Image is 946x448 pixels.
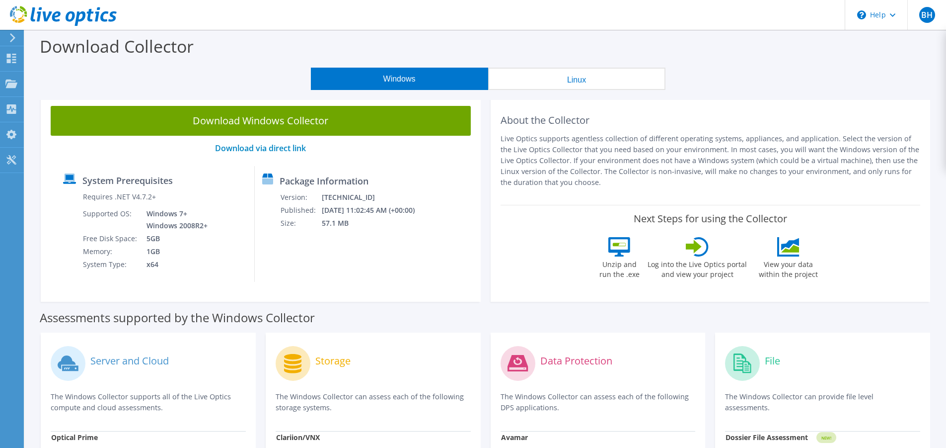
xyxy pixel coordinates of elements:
[280,176,368,186] label: Package Information
[321,191,428,204] td: [TECHNICAL_ID]
[83,192,156,202] label: Requires .NET V4.7.2+
[139,232,210,245] td: 5GB
[276,391,471,413] p: The Windows Collector can assess each of the following storage systems.
[752,257,824,279] label: View your data within the project
[82,176,173,185] label: System Prerequisites
[919,7,935,23] span: BH
[488,68,665,90] button: Linux
[501,133,921,188] p: Live Optics supports agentless collection of different operating systems, appliances, and applica...
[321,204,428,217] td: [DATE] 11:02:45 AM (+00:00)
[139,258,210,271] td: x64
[311,68,488,90] button: Windows
[40,313,315,323] label: Assessments supported by the Windows Collector
[647,257,747,279] label: Log into the Live Optics portal and view your project
[540,356,612,366] label: Data Protection
[821,435,831,441] tspan: NEW!
[40,35,194,58] label: Download Collector
[139,245,210,258] td: 1GB
[51,106,471,136] a: Download Windows Collector
[501,114,921,126] h2: About the Collector
[82,245,139,258] td: Memory:
[51,433,98,442] strong: Optical Prime
[51,391,246,413] p: The Windows Collector supports all of the Live Optics compute and cloud assessments.
[280,204,321,217] td: Published:
[596,257,642,279] label: Unzip and run the .exe
[857,10,866,19] svg: \n
[280,191,321,204] td: Version:
[280,217,321,230] td: Size:
[321,217,428,230] td: 57.1 MB
[634,213,787,225] label: Next Steps for using the Collector
[726,433,808,442] strong: Dossier File Assessment
[82,258,139,271] td: System Type:
[82,207,139,232] td: Supported OS:
[501,391,696,413] p: The Windows Collector can assess each of the following DPS applications.
[725,391,920,413] p: The Windows Collector can provide file level assessments.
[215,143,306,154] a: Download via direct link
[139,207,210,232] td: Windows 7+ Windows 2008R2+
[501,433,528,442] strong: Avamar
[82,232,139,245] td: Free Disk Space:
[315,356,351,366] label: Storage
[276,433,320,442] strong: Clariion/VNX
[90,356,169,366] label: Server and Cloud
[765,356,780,366] label: File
